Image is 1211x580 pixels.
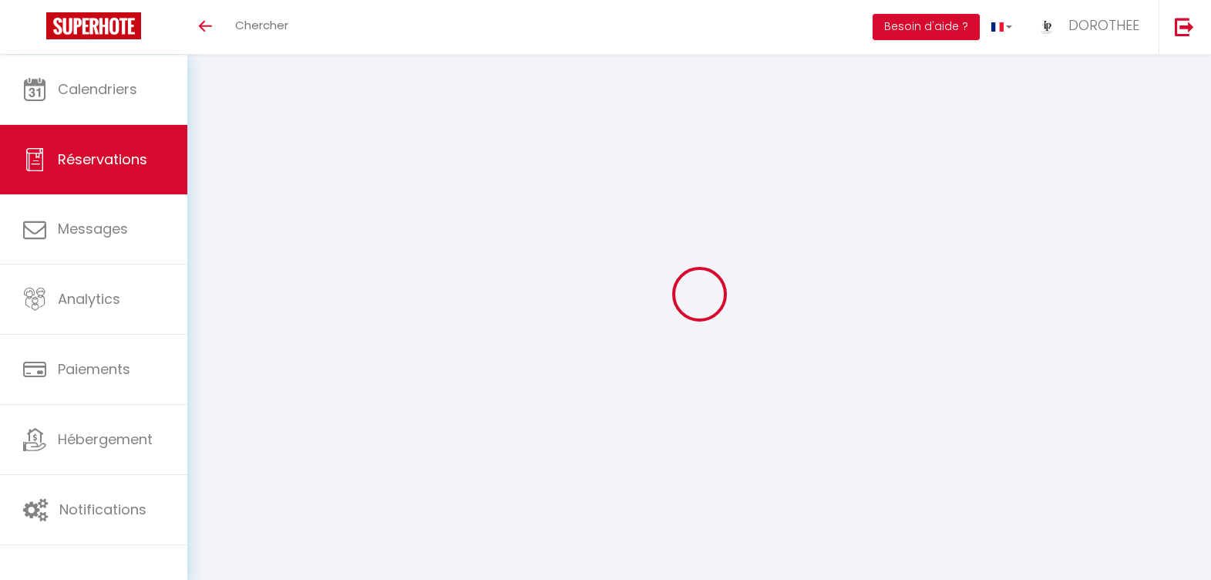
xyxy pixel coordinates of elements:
[58,150,147,169] span: Réservations
[58,289,120,309] span: Analytics
[59,500,146,519] span: Notifications
[873,14,980,40] button: Besoin d'aide ?
[58,359,130,379] span: Paiements
[46,12,141,39] img: Super Booking
[1068,15,1139,35] span: DOROTHEE
[58,430,153,449] span: Hébergement
[1035,14,1058,37] img: ...
[58,219,128,238] span: Messages
[1175,17,1194,36] img: logout
[235,17,288,33] span: Chercher
[58,79,137,99] span: Calendriers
